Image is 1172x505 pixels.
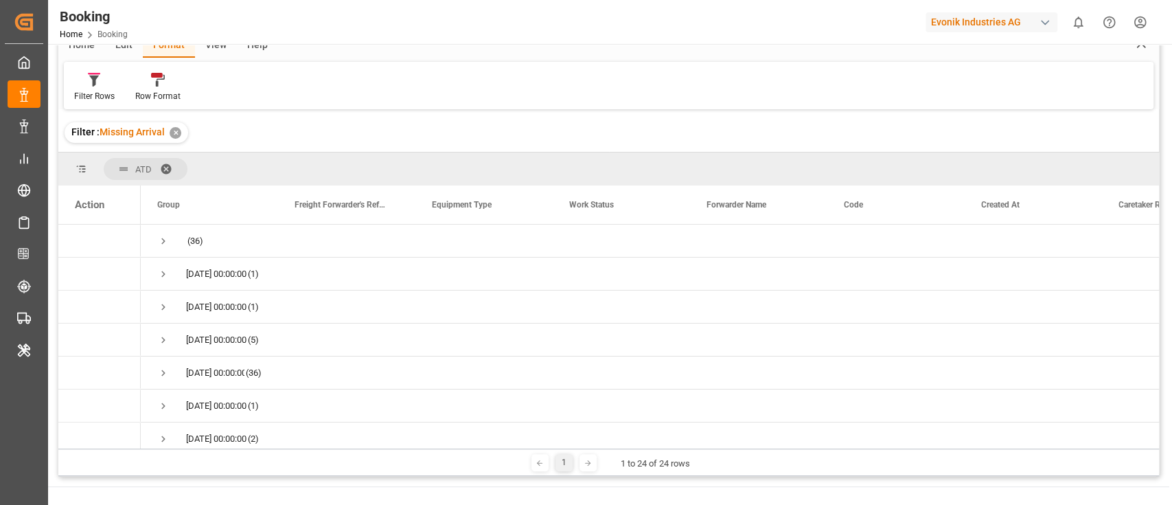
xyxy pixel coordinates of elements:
button: show 0 new notifications [1063,7,1094,38]
div: [DATE] 00:00:00 [186,291,246,323]
div: Booking [60,6,128,27]
span: ATD [135,164,152,175]
span: (5) [248,324,259,356]
button: Evonik Industries AG [926,9,1063,35]
span: (1) [248,390,259,422]
div: Row Format [135,90,181,102]
div: Press SPACE to select this row. [58,390,141,423]
span: Filter : [71,126,100,137]
span: Code [844,200,863,210]
div: [DATE] 00:00:00 [186,423,246,455]
span: (36) [187,225,203,257]
div: Action [75,199,104,211]
span: Missing Arrival [100,126,165,137]
div: Help [237,34,278,58]
div: 1 to 24 of 24 rows [621,457,690,471]
div: Press SPACE to select this row. [58,291,141,324]
div: Edit [105,34,143,58]
div: Press SPACE to select this row. [58,357,141,390]
div: 1 [555,454,573,471]
div: Evonik Industries AG [926,12,1057,32]
span: (36) [246,357,262,389]
div: Press SPACE to select this row. [58,423,141,456]
span: (2) [248,423,259,455]
div: Home [58,34,105,58]
span: (1) [248,258,259,290]
span: Created At [981,200,1020,210]
span: Forwarder Name [706,200,766,210]
div: Press SPACE to select this row. [58,324,141,357]
span: Freight Forwarder's Reference No. [295,200,387,210]
div: Press SPACE to select this row. [58,225,141,258]
div: [DATE] 00:00:00 [186,390,246,422]
div: Press SPACE to select this row. [58,258,141,291]
span: (1) [248,291,259,323]
a: Home [60,30,82,39]
div: [DATE] 00:00:00 [186,324,246,356]
span: Equipment Type [432,200,492,210]
div: Filter Rows [74,90,115,102]
div: ✕ [170,127,181,139]
div: View [195,34,237,58]
div: [DATE] 00:00:00 [186,357,244,389]
button: Help Center [1094,7,1125,38]
div: Format [143,34,195,58]
span: Work Status [569,200,614,210]
div: [DATE] 00:00:00 [186,258,246,290]
span: Group [157,200,180,210]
